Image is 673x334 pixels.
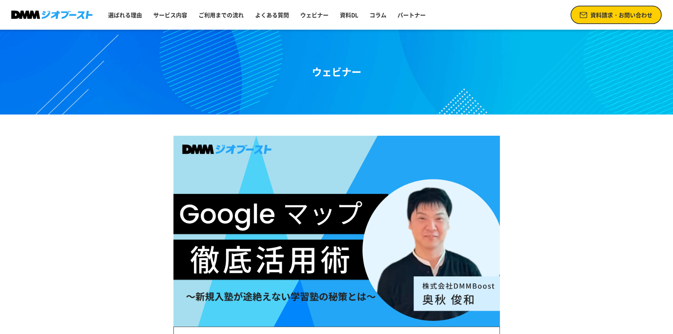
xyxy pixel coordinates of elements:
[105,8,145,22] a: 選ばれる理由
[367,8,389,22] a: コラム
[571,6,662,24] a: 資料請求・お問い合わせ
[337,8,361,22] a: 資料DL
[297,8,331,22] a: ウェビナー
[395,8,429,22] a: パートナー
[312,65,361,80] div: ウェビナー
[11,11,93,19] img: DMMジオブースト
[590,11,653,19] span: 資料請求・お問い合わせ
[150,8,190,22] a: サービス内容
[196,8,247,22] a: ご利用までの流れ
[252,8,292,22] a: よくある質問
